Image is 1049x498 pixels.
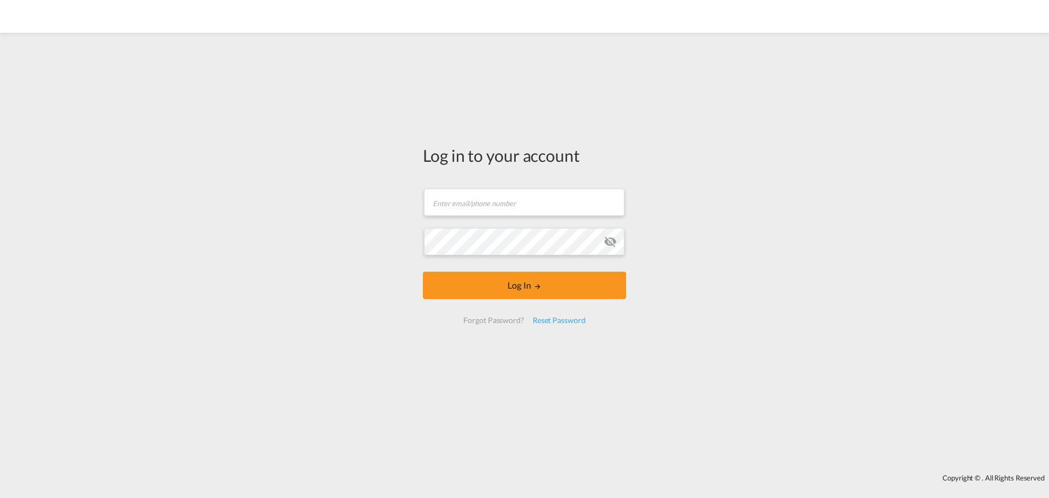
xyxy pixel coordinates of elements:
input: Enter email/phone number [424,189,624,216]
button: LOGIN [423,272,626,299]
md-icon: icon-eye-off [604,235,617,248]
div: Reset Password [528,310,590,330]
div: Log in to your account [423,144,626,167]
div: Forgot Password? [459,310,528,330]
